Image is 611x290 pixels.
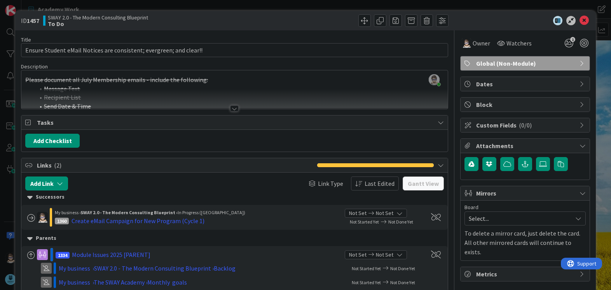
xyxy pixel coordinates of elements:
span: Watchers [506,38,532,48]
button: Gantt View [403,176,444,190]
label: Title [21,36,31,43]
b: 1457 [27,17,39,24]
button: Add Link [25,176,68,190]
s: Please document all July Membership emails - include the following: [25,76,208,84]
img: TP [37,212,48,223]
span: Last Edited [365,179,395,188]
span: Not Done Yet [390,266,415,271]
div: My business › The SWAY Academy › Monthly goals [59,278,261,287]
span: Description [21,63,48,70]
span: Tasks [37,118,433,127]
span: Not Started Yet [352,280,381,285]
span: Attachments [476,141,576,150]
span: Support [16,1,35,10]
div: My business › SWAY 2.0 - The Modern Consulting Blueprint › Backlog [59,264,261,273]
div: Parents [27,234,442,243]
span: SWAY 2.0 - The Modern Consulting Blueprint [48,14,148,21]
button: Add Checklist [25,134,80,148]
span: Block [476,100,576,109]
b: To Do [48,21,148,27]
span: Not Done Yet [388,219,413,225]
b: SWAY 2.0 - The Modern Consulting Blueprint › [80,210,178,215]
span: Not Set [349,209,367,217]
span: Not Set [349,251,367,259]
span: Custom Fields [476,121,576,130]
button: Last Edited [351,176,399,190]
p: To delete a mirror card, just delete the card. All other mirrored cards will continue to exists. [464,229,586,257]
span: Not Started Yet [352,266,381,271]
span: ( 0/0 ) [519,121,532,129]
s: Message Text [44,85,80,93]
span: ID [21,16,39,25]
span: 1334 [56,252,70,259]
span: Mirrors [476,189,576,198]
span: In Progress ([GEOGRAPHIC_DATA]) [178,210,245,215]
span: Not Set [376,251,393,259]
span: Metrics [476,269,576,279]
span: Link Type [318,179,343,188]
span: 1 [570,37,575,42]
span: Not Done Yet [390,280,415,285]
span: Not Set [376,209,393,217]
div: Create eMail Campaign for New Program (Cycle 1) [72,216,204,225]
span: Select... [469,213,568,224]
span: Board [464,204,478,210]
div: Module Issues 2025 [PARENT] [72,250,150,259]
span: Dates [476,79,576,89]
img: TP [462,38,471,48]
span: Global (Non-Module) [476,59,576,68]
img: GSQywPghEhdbY4OwXOWrjRcy4shk9sHH.png [429,74,440,85]
div: Successors [27,193,442,201]
span: Owner [473,38,490,48]
span: Links [37,161,313,170]
span: My business › [55,210,80,215]
div: 1360 [55,218,69,224]
span: ( 2 ) [54,161,61,169]
input: type card name here... [21,43,448,57]
span: Not Started Yet [350,219,379,225]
